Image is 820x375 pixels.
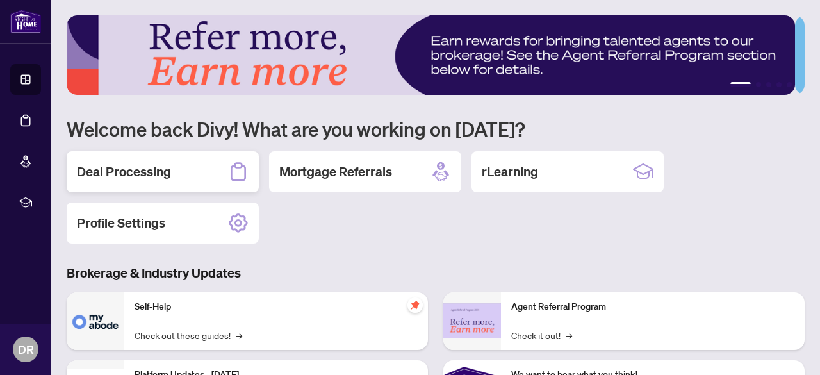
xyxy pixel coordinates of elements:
[787,82,792,87] button: 5
[766,82,771,87] button: 3
[730,82,751,87] button: 1
[776,82,782,87] button: 4
[407,297,423,313] span: pushpin
[482,163,538,181] h2: rLearning
[279,163,392,181] h2: Mortgage Referrals
[135,300,418,314] p: Self-Help
[566,328,572,342] span: →
[443,303,501,338] img: Agent Referral Program
[135,328,242,342] a: Check out these guides!→
[77,214,165,232] h2: Profile Settings
[236,328,242,342] span: →
[769,330,807,369] button: Open asap
[77,163,171,181] h2: Deal Processing
[18,340,34,358] span: DR
[67,264,805,282] h3: Brokerage & Industry Updates
[756,82,761,87] button: 2
[511,328,572,342] a: Check it out!→
[10,10,41,33] img: logo
[67,292,124,350] img: Self-Help
[511,300,794,314] p: Agent Referral Program
[67,15,795,95] img: Slide 0
[67,117,805,141] h1: Welcome back Divy! What are you working on [DATE]?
